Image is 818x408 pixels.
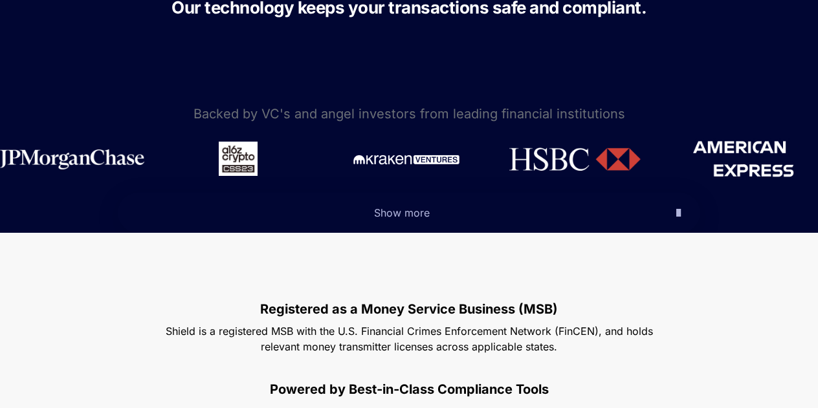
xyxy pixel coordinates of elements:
[374,206,430,219] span: Show more
[270,381,549,397] strong: Powered by Best-in-Class Compliance Tools
[193,106,625,122] span: Backed by VC's and angel investors from leading financial institutions
[166,325,656,353] span: Shield is a registered MSB with the U.S. Financial Crimes Enforcement Network (FinCEN), and holds...
[260,301,558,317] strong: Registered as a Money Service Business (MSB)
[118,193,700,233] button: Show more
